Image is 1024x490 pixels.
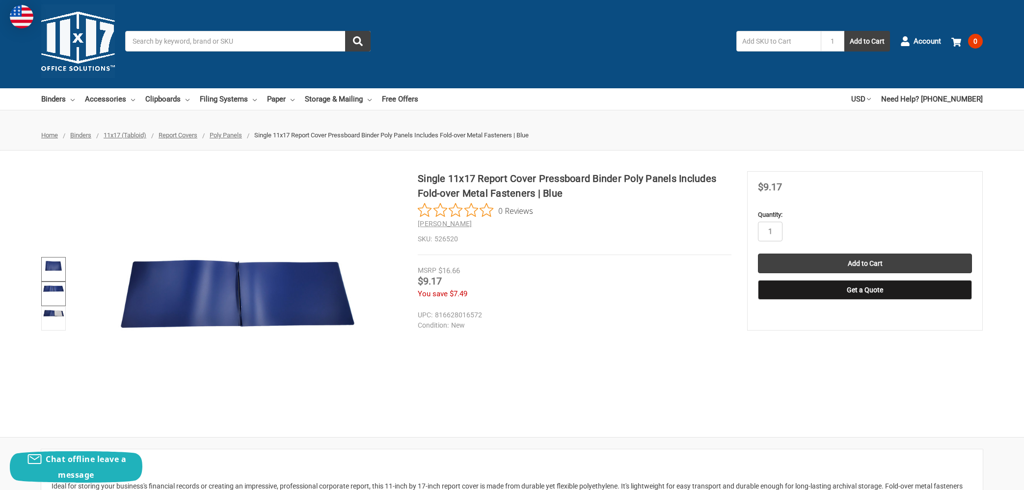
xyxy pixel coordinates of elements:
img: Single 11x17 Report Cover Pressboard Binder Poly Panels Includes Fold-over Metal Fasteners | Blue [115,236,360,352]
button: Chat offline leave a message [10,451,142,483]
a: Free Offers [382,88,418,110]
a: USD [851,88,871,110]
dd: 816628016572 [418,310,727,320]
button: Add to Cart [844,31,890,52]
a: Home [41,131,58,139]
img: duty and tax information for United States [10,5,33,28]
dt: SKU: [418,234,432,244]
input: Add to Cart [758,254,972,273]
a: Need Help? [PHONE_NUMBER] [881,88,983,110]
a: Account [900,28,941,54]
a: [PERSON_NAME] [418,220,472,228]
span: Account [914,36,941,47]
img: Single 11x17 Report Cover Pressboard Binder Poly Panels Includes Fold-over Metal Fasteners | Blue [43,258,64,273]
a: Accessories [85,88,135,110]
input: Search by keyword, brand or SKU [125,31,371,52]
a: Paper [267,88,295,110]
div: MSRP [418,265,436,276]
button: Rated 0 out of 5 stars from 0 reviews. Jump to reviews. [418,203,533,218]
h1: Single 11x17 Report Cover Pressboard Binder Poly Panels Includes Fold-over Metal Fasteners | Blue [418,171,731,201]
img: Single 11x17 Report Cover Pressboard Binder Poly Panels Includes Fold-over Metal Fasteners | Blue [43,284,64,294]
a: Filing Systems [200,88,257,110]
a: Storage & Mailing [305,88,372,110]
a: 11x17 (Tabloid) [104,131,146,139]
a: Report Covers [159,131,197,139]
span: 0 [968,34,983,49]
img: Ruby Paulina 11x17 Pressboard Binder [43,308,64,318]
a: Poly Panels [210,131,242,139]
dt: Condition: [418,320,449,331]
span: $16.66 [438,266,460,275]
span: Single 11x17 Report Cover Pressboard Binder Poly Panels Includes Fold-over Metal Fasteners | Blue [254,131,529,139]
span: Chat offline leave a message [46,454,126,480]
h2: Description [52,460,972,474]
span: 0 Reviews [498,203,533,218]
label: Quantity: [758,210,972,220]
span: $9.17 [758,181,782,193]
dd: 526520 [418,234,731,244]
a: Binders [41,88,75,110]
input: Add SKU to Cart [736,31,821,52]
button: Get a Quote [758,280,972,300]
dd: New [418,320,727,331]
span: $7.49 [450,289,467,298]
a: Clipboards [145,88,189,110]
dt: UPC: [418,310,432,320]
span: $9.17 [418,275,442,287]
a: Binders [70,131,91,139]
a: 0 [951,28,983,54]
span: You save [418,289,448,298]
img: 11x17.com [41,4,115,78]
